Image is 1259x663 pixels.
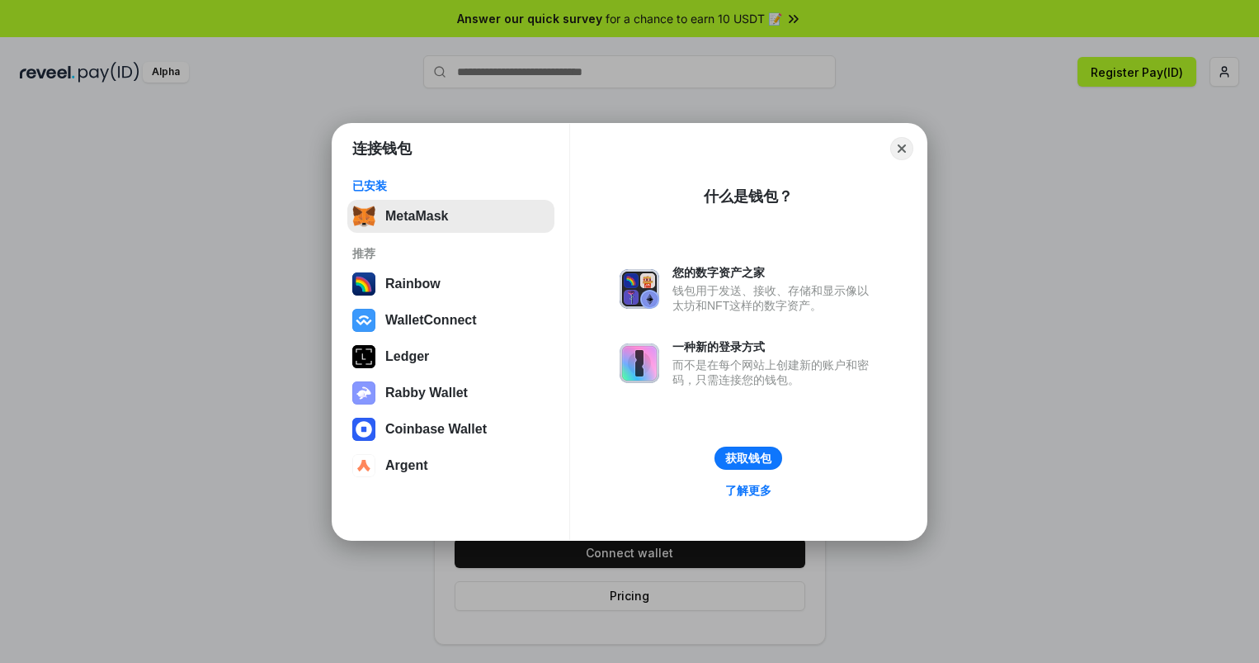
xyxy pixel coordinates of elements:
button: MetaMask [347,200,554,233]
img: svg+xml,%3Csvg%20xmlns%3D%22http%3A%2F%2Fwww.w3.org%2F2000%2Fsvg%22%20fill%3D%22none%22%20viewBox... [620,269,659,309]
button: Ledger [347,340,554,373]
img: svg+xml,%3Csvg%20xmlns%3D%22http%3A%2F%2Fwww.w3.org%2F2000%2Fsvg%22%20width%3D%2228%22%20height%3... [352,345,375,368]
a: 了解更多 [715,480,781,501]
div: 什么是钱包？ [704,187,793,206]
h1: 连接钱包 [352,139,412,159]
div: Rabby Wallet [385,386,468,400]
div: 您的数字资产之家 [672,265,877,280]
div: 已安装 [352,178,549,193]
div: 了解更多 [725,483,771,498]
button: WalletConnect [347,304,554,337]
img: svg+xml,%3Csvg%20width%3D%2228%22%20height%3D%2228%22%20viewBox%3D%220%200%2028%2028%22%20fill%3D... [352,418,375,441]
button: Argent [347,449,554,482]
div: WalletConnect [385,313,477,328]
button: Coinbase Wallet [347,413,554,446]
button: Close [890,137,913,160]
button: 获取钱包 [714,447,782,470]
img: svg+xml,%3Csvg%20width%3D%2228%22%20height%3D%2228%22%20viewBox%3D%220%200%2028%2028%22%20fill%3D... [352,309,375,332]
div: 钱包用于发送、接收、存储和显示像以太坊和NFT这样的数字资产。 [672,283,877,313]
div: Coinbase Wallet [385,422,487,437]
img: svg+xml,%3Csvg%20xmlns%3D%22http%3A%2F%2Fwww.w3.org%2F2000%2Fsvg%22%20fill%3D%22none%22%20viewBox... [352,381,375,405]
img: svg+xml,%3Csvg%20width%3D%2228%22%20height%3D%2228%22%20viewBox%3D%220%200%2028%2028%22%20fill%3D... [352,454,375,477]
img: svg+xml,%3Csvg%20fill%3D%22none%22%20height%3D%2233%22%20viewBox%3D%220%200%2035%2033%22%20width%... [352,205,375,228]
div: Rainbow [385,277,441,291]
div: 推荐 [352,246,549,261]
img: svg+xml,%3Csvg%20xmlns%3D%22http%3A%2F%2Fwww.w3.org%2F2000%2Fsvg%22%20fill%3D%22none%22%20viewBox... [620,343,659,383]
div: Argent [385,458,428,473]
div: 一种新的登录方式 [672,339,877,354]
div: Ledger [385,349,429,364]
img: svg+xml,%3Csvg%20width%3D%22120%22%20height%3D%22120%22%20viewBox%3D%220%200%20120%20120%22%20fil... [352,272,375,296]
button: Rabby Wallet [347,376,554,410]
div: MetaMask [385,209,448,224]
div: 获取钱包 [725,451,771,466]
button: Rainbow [347,268,554,301]
div: 而不是在每个网站上创建新的账户和密码，只需连接您的钱包。 [672,358,877,387]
